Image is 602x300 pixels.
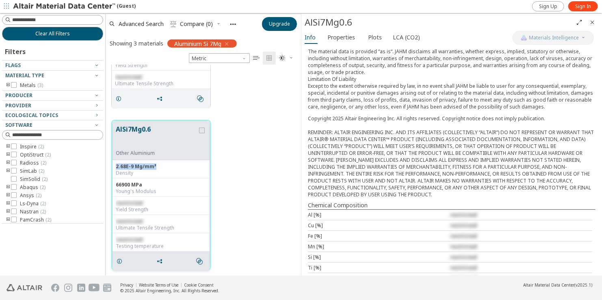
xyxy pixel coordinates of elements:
img: AI Copilot [521,35,527,41]
div: Density [116,170,206,176]
div: Mn [%] [308,243,450,250]
button: Details [112,91,129,107]
span: Material Type [5,72,44,79]
button: AI CopilotMaterials Intelligence [513,31,594,45]
div: Testing temperature [116,243,206,250]
p: The material data is provided “as is“. JAHM disclaims all warranties, whether express, implied, s... [308,48,596,110]
span: ( 2 ) [41,159,46,166]
button: Software [2,120,103,130]
button: Theme [276,52,297,65]
div: Other Aluminium [116,150,197,157]
div: Cu [%] [308,222,450,229]
div: grid [106,65,301,276]
div: © 2025 Altair Engineering, Inc. All Rights Reserved. [120,288,219,293]
span: Plots [368,31,382,44]
i:  [279,55,286,61]
span: Altair Material Data Center [523,282,574,288]
span: Clear All Filters [35,30,70,37]
button: Close [586,16,599,29]
div: Ti [%] [308,264,450,271]
div: Fe [%] [308,233,450,239]
span: restricted [450,233,477,239]
span: Upgrade [269,21,290,27]
div: Ultimate Tensile Strength [116,225,206,231]
span: Metals [20,82,43,89]
span: Info [305,31,316,44]
span: Abaqus [20,184,45,191]
a: Sign Up [532,1,564,11]
i: toogle group [5,168,11,174]
span: restricted [450,254,477,261]
span: Sign Up [539,3,557,10]
span: SimLab [20,168,44,174]
span: Inspire [20,143,44,150]
button: Tile View [263,52,276,65]
div: Yield Strength [115,62,207,69]
span: restricted [115,74,142,80]
i:  [266,55,273,61]
img: Altair Engineering [6,284,42,291]
i: toogle group [5,192,11,199]
span: Ansys [20,192,41,199]
span: ( 2 ) [38,143,44,150]
span: Radioss [20,160,46,166]
span: SimSolid [20,176,48,183]
div: Other [308,275,450,282]
span: Nastran [20,209,46,215]
span: Software [5,122,32,128]
span: Flags [5,62,21,69]
button: Material Type [2,71,103,80]
img: Altair Material Data Center [13,2,117,11]
div: Yield Strength [116,207,206,213]
span: restricted [116,218,143,225]
i:  [196,258,203,265]
span: Advanced Search [119,21,164,27]
div: Si [%] [308,254,450,261]
button: Clear All Filters [2,27,103,41]
div: 66900 MPa [116,182,206,188]
span: PamCrash [20,217,51,223]
i:  [253,55,260,61]
span: Producer [5,92,32,99]
div: Ultimate Tensile Strength [115,80,207,87]
span: restricted [450,211,477,218]
a: Website Terms of Use [139,282,178,288]
span: Properties [327,31,355,44]
button: Table View [250,52,263,65]
div: 2.68E-9 Mg/mm³ [116,163,206,170]
button: Similar search [193,253,210,270]
span: restricted [116,236,143,243]
span: LCA (CO2) [393,31,420,44]
span: ( 2 ) [40,200,46,207]
span: ( 2 ) [39,167,44,174]
span: Materials Intelligence [529,35,579,41]
i: toogle group [5,217,11,223]
button: Provider [2,101,103,111]
button: Producer [2,91,103,100]
span: Ls-Dyna [20,200,46,207]
a: Sign In [568,1,598,11]
div: (Guest) [13,2,136,11]
button: Full Screen [573,16,586,29]
div: Filters [2,41,30,60]
span: ( 2 ) [40,208,46,215]
span: restricted [116,200,143,207]
div: AlSi7Mg0.6 [305,16,573,29]
i: toogle group [5,143,11,150]
span: restricted [450,275,477,282]
span: restricted [450,222,477,229]
i: toogle group [5,209,11,215]
button: Ecological Topics [2,111,103,120]
a: Privacy [120,282,133,288]
div: Chemical Composition [308,201,596,209]
span: ( 2 ) [36,192,41,199]
button: Similar search [193,91,210,107]
i:  [197,96,204,102]
span: restricted [450,264,477,271]
button: Share [153,253,170,270]
span: Compare (0) [180,21,213,27]
span: ( 2 ) [42,176,48,183]
i: toogle group [5,82,11,89]
span: OptiStruct [20,152,51,158]
span: Provider [5,102,31,109]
